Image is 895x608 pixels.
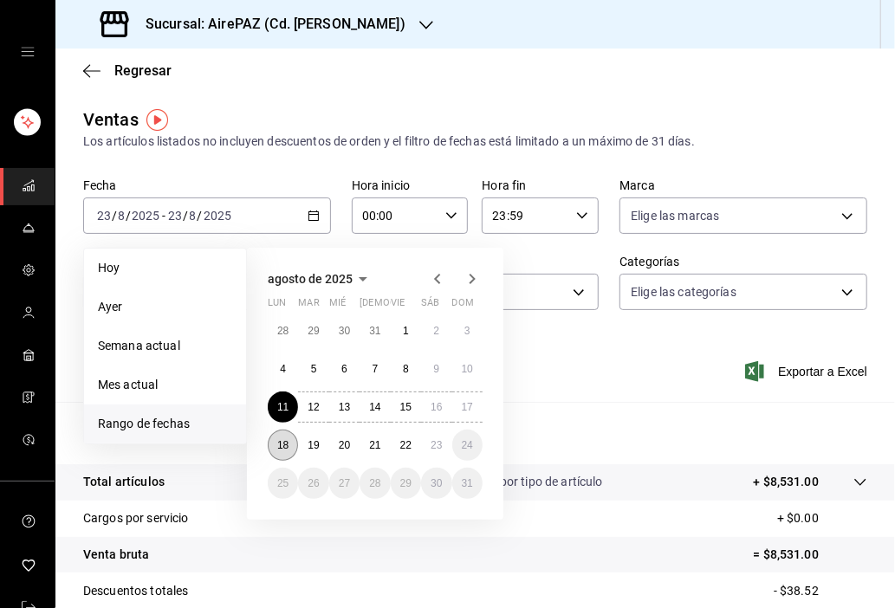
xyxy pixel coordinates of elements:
[391,297,405,315] abbr: viernes
[373,363,379,375] abbr: 7 de agosto de 2025
[339,401,350,413] abbr: 13 de agosto de 2025
[83,509,189,527] p: Cargos por servicio
[403,363,409,375] abbr: 8 de agosto de 2025
[183,209,188,223] span: /
[98,415,232,433] span: Rango de fechas
[400,401,412,413] abbr: 15 de agosto de 2025
[352,180,469,192] label: Hora inicio
[391,430,421,461] button: 22 de agosto de 2025
[268,468,298,499] button: 25 de agosto de 2025
[131,209,160,223] input: ----
[421,353,451,385] button: 9 de agosto de 2025
[777,509,867,527] p: + $0.00
[452,391,483,423] button: 17 de agosto de 2025
[98,259,232,277] span: Hoy
[298,468,328,499] button: 26 de agosto de 2025
[298,353,328,385] button: 5 de agosto de 2025
[339,477,350,489] abbr: 27 de agosto de 2025
[421,468,451,499] button: 30 de agosto de 2025
[112,209,117,223] span: /
[83,582,188,600] p: Descuentos totales
[341,363,347,375] abbr: 6 de agosto de 2025
[96,209,112,223] input: --
[462,401,473,413] abbr: 17 de agosto de 2025
[452,315,483,346] button: 3 de agosto de 2025
[631,207,719,224] span: Elige las marcas
[167,209,183,223] input: --
[329,297,346,315] abbr: miércoles
[298,391,328,423] button: 12 de agosto de 2025
[462,363,473,375] abbr: 10 de agosto de 2025
[360,468,390,499] button: 28 de agosto de 2025
[277,439,289,451] abbr: 18 de agosto de 2025
[369,401,380,413] abbr: 14 de agosto de 2025
[132,14,405,35] h3: Sucursal: AirePAZ (Cd. [PERSON_NAME])
[298,430,328,461] button: 19 de agosto de 2025
[280,363,286,375] abbr: 4 de agosto de 2025
[754,473,819,491] p: + $8,531.00
[298,315,328,346] button: 29 de julio de 2025
[421,430,451,461] button: 23 de agosto de 2025
[403,325,409,337] abbr: 1 de agosto de 2025
[117,209,126,223] input: --
[369,325,380,337] abbr: 31 de julio de 2025
[83,180,331,192] label: Fecha
[749,361,867,382] button: Exportar a Excel
[774,582,867,600] p: - $38.52
[98,376,232,394] span: Mes actual
[268,430,298,461] button: 18 de agosto de 2025
[329,391,360,423] button: 13 de agosto de 2025
[369,477,380,489] abbr: 28 de agosto de 2025
[311,363,317,375] abbr: 5 de agosto de 2025
[391,353,421,385] button: 8 de agosto de 2025
[360,391,390,423] button: 14 de agosto de 2025
[360,353,390,385] button: 7 de agosto de 2025
[308,477,319,489] abbr: 26 de agosto de 2025
[114,62,172,79] span: Regresar
[339,439,350,451] abbr: 20 de agosto de 2025
[189,209,198,223] input: --
[298,297,319,315] abbr: martes
[277,401,289,413] abbr: 11 de agosto de 2025
[268,391,298,423] button: 11 de agosto de 2025
[308,401,319,413] abbr: 12 de agosto de 2025
[83,473,165,491] p: Total artículos
[452,353,483,385] button: 10 de agosto de 2025
[198,209,203,223] span: /
[308,439,319,451] abbr: 19 de agosto de 2025
[462,477,473,489] abbr: 31 de agosto de 2025
[329,315,360,346] button: 30 de julio de 2025
[360,297,462,315] abbr: jueves
[146,109,168,131] img: Tooltip marker
[277,477,289,489] abbr: 25 de agosto de 2025
[83,133,867,151] div: Los artículos listados no incluyen descuentos de orden y el filtro de fechas está limitado a un m...
[452,297,474,315] abbr: domingo
[421,297,439,315] abbr: sábado
[277,325,289,337] abbr: 28 de julio de 2025
[619,256,867,268] label: Categorías
[433,363,439,375] abbr: 9 de agosto de 2025
[462,439,473,451] abbr: 24 de agosto de 2025
[431,477,442,489] abbr: 30 de agosto de 2025
[339,325,350,337] abbr: 30 de julio de 2025
[268,297,286,315] abbr: lunes
[268,272,353,286] span: agosto de 2025
[329,430,360,461] button: 20 de agosto de 2025
[391,468,421,499] button: 29 de agosto de 2025
[421,391,451,423] button: 16 de agosto de 2025
[452,468,483,499] button: 31 de agosto de 2025
[360,430,390,461] button: 21 de agosto de 2025
[98,298,232,316] span: Ayer
[464,325,470,337] abbr: 3 de agosto de 2025
[268,353,298,385] button: 4 de agosto de 2025
[619,180,867,192] label: Marca
[329,353,360,385] button: 6 de agosto de 2025
[162,209,165,223] span: -
[268,315,298,346] button: 28 de julio de 2025
[308,325,319,337] abbr: 29 de julio de 2025
[360,315,390,346] button: 31 de julio de 2025
[268,268,373,289] button: agosto de 2025
[83,546,149,564] p: Venta bruta
[391,315,421,346] button: 1 de agosto de 2025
